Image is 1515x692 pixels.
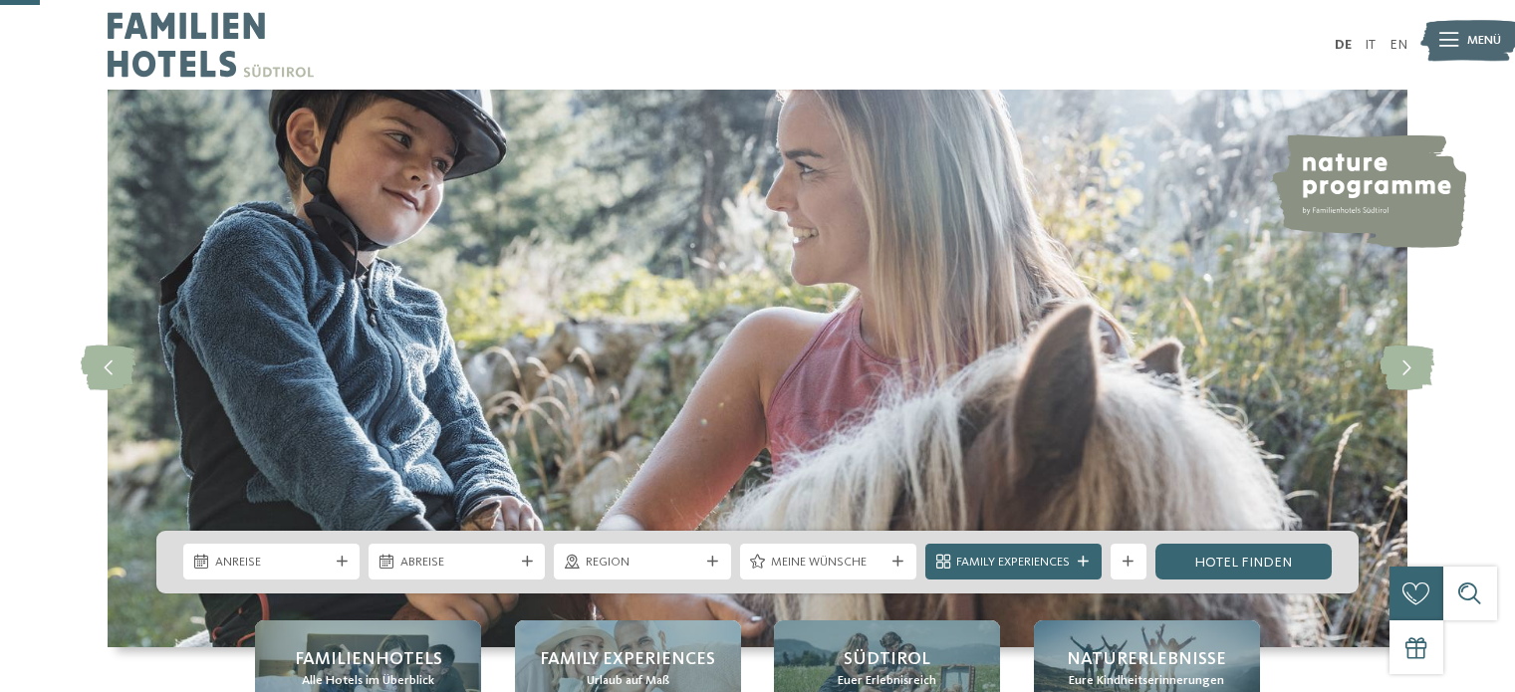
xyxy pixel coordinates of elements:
span: Menü [1467,32,1501,50]
img: Familienhotels Südtirol: The happy family places [108,90,1407,647]
a: EN [1389,38,1407,52]
img: nature programme by Familienhotels Südtirol [1269,134,1466,248]
span: Eure Kindheitserinnerungen [1069,672,1224,690]
span: Family Experiences [956,554,1070,572]
a: IT [1365,38,1376,52]
span: Familienhotels [295,647,442,672]
a: DE [1335,38,1352,52]
span: Family Experiences [540,647,715,672]
span: Urlaub auf Maß [587,672,669,690]
span: Anreise [215,554,329,572]
a: Hotel finden [1155,544,1332,579]
span: Euer Erlebnisreich [838,672,936,690]
span: Meine Wünsche [771,554,884,572]
span: Region [586,554,699,572]
span: Naturerlebnisse [1067,647,1226,672]
span: Südtirol [844,647,930,672]
span: Abreise [400,554,514,572]
span: Alle Hotels im Überblick [302,672,434,690]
